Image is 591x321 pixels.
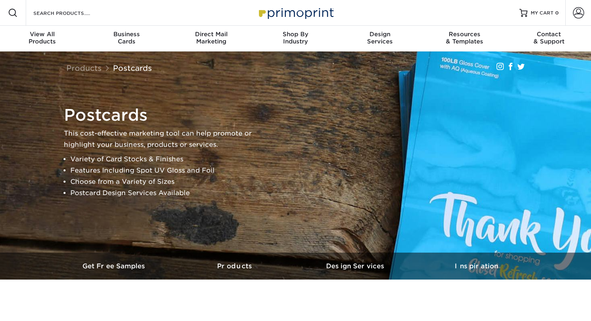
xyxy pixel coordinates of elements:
div: Cards [84,31,169,45]
h3: Products [175,262,295,270]
h1: Postcards [64,105,265,125]
div: Services [338,31,422,45]
a: Direct MailMarketing [169,26,253,51]
h3: Get Free Samples [54,262,175,270]
span: Business [84,31,169,38]
li: Variety of Card Stocks & Finishes [70,154,265,165]
a: Shop ByIndustry [253,26,338,51]
a: DesignServices [338,26,422,51]
img: Primoprint [255,4,336,21]
span: Contact [507,31,591,38]
li: Choose from a Variety of Sizes [70,176,265,187]
a: Postcards [113,64,152,72]
span: 0 [555,10,559,16]
span: Direct Mail [169,31,253,38]
p: This cost-effective marketing tool can help promote or highlight your business, products or servi... [64,128,265,150]
span: Design [338,31,422,38]
a: Inspiration [416,253,537,280]
a: BusinessCards [84,26,169,51]
span: MY CART [531,10,554,16]
li: Features Including Spot UV Gloss and Foil [70,165,265,176]
span: Resources [422,31,507,38]
input: SEARCH PRODUCTS..... [33,8,111,18]
div: Industry [253,31,338,45]
span: Shop By [253,31,338,38]
div: & Templates [422,31,507,45]
a: Resources& Templates [422,26,507,51]
a: Products [175,253,295,280]
a: Get Free Samples [54,253,175,280]
a: Products [66,64,102,72]
div: Marketing [169,31,253,45]
a: Design Services [295,253,416,280]
h3: Design Services [295,262,416,270]
a: Contact& Support [507,26,591,51]
li: Postcard Design Services Available [70,187,265,199]
h3: Inspiration [416,262,537,270]
div: & Support [507,31,591,45]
